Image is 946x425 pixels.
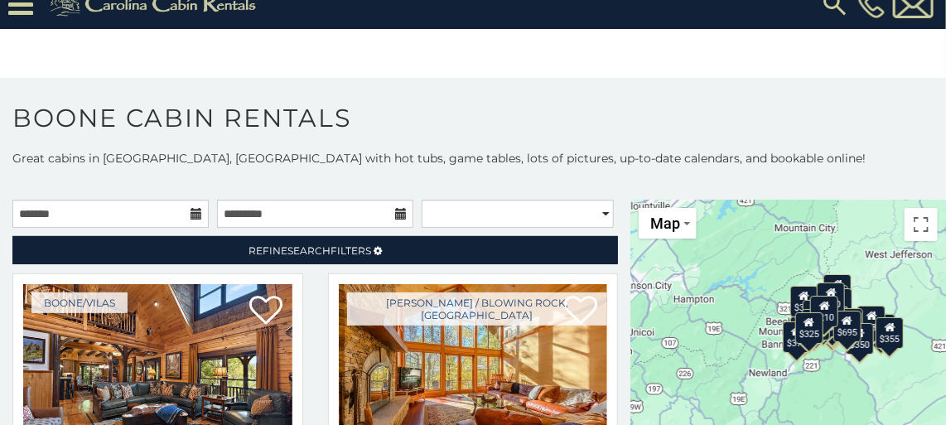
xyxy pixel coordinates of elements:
div: $315 [818,311,846,342]
div: $355 [876,317,904,349]
a: RefineSearchFilters [12,236,618,264]
div: $305 [790,285,818,316]
a: Add to favorites [249,294,282,329]
span: Refine Filters [249,244,371,257]
div: $695 [833,311,862,342]
div: $320 [817,282,845,313]
span: Search [287,244,331,257]
button: Toggle fullscreen view [905,208,938,241]
span: Map [650,215,680,232]
div: $210 [810,296,838,327]
div: $525 [823,273,852,305]
a: Boone/Vilas [31,292,128,313]
button: Change map style [639,208,697,239]
div: $325 [795,312,823,343]
div: $930 [857,306,886,337]
div: $350 [845,323,873,355]
div: $380 [835,307,863,339]
a: [PERSON_NAME] / Blowing Rock, [GEOGRAPHIC_DATA] [347,292,608,326]
div: $375 [783,321,811,352]
div: $250 [824,288,852,320]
